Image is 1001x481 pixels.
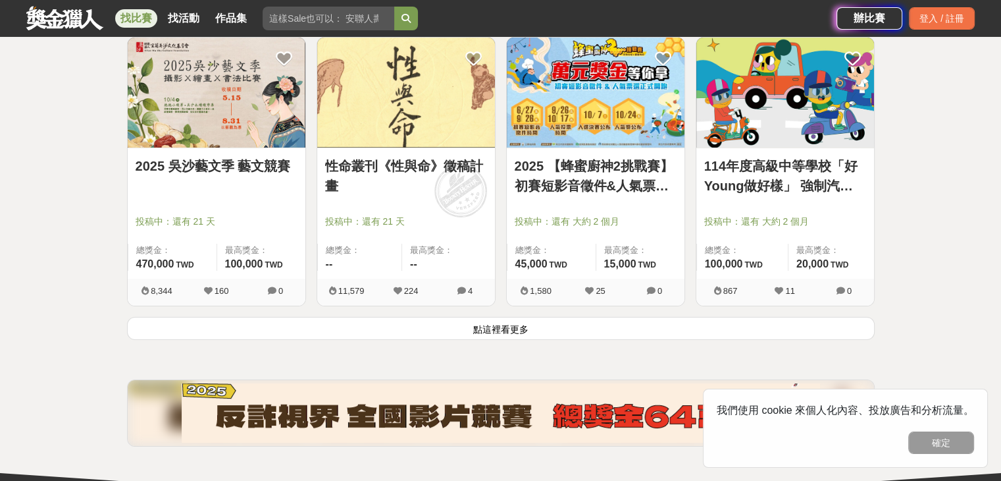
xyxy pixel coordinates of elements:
[325,215,487,229] span: 投稿中：還有 21 天
[705,244,780,257] span: 總獎金：
[136,215,297,229] span: 投稿中：還有 21 天
[163,9,205,28] a: 找活動
[225,258,263,269] span: 100,000
[182,383,820,443] img: b4b43df0-ce9d-4ec9-9998-1f8643ec197e.png
[410,244,487,257] span: 最高獎金：
[847,286,852,296] span: 0
[515,258,548,269] span: 45,000
[549,260,567,269] span: TWD
[638,260,655,269] span: TWD
[657,286,662,296] span: 0
[136,156,297,176] a: 2025 吳沙藝文季 藝文競賽
[515,156,677,196] a: 2025 【蜂蜜廚神2挑戰賽】初賽短影音徵件&人氣票選正式開跑！
[909,7,975,30] div: 登入 / 註冊
[263,7,394,30] input: 這樣Sale也可以： 安聯人壽創意銷售法募集
[604,258,636,269] span: 15,000
[404,286,419,296] span: 224
[796,258,829,269] span: 20,000
[507,38,684,148] a: Cover Image
[215,286,229,296] span: 160
[136,244,209,257] span: 總獎金：
[278,286,283,296] span: 0
[515,215,677,229] span: 投稿中：還有 大約 2 個月
[836,7,902,30] a: 辦比賽
[908,432,974,454] button: 確定
[507,38,684,148] img: Cover Image
[225,244,297,257] span: 最高獎金：
[338,286,365,296] span: 11,579
[696,38,874,148] a: Cover Image
[704,215,866,229] span: 投稿中：還有 大約 2 個月
[723,286,738,296] span: 867
[604,244,677,257] span: 最高獎金：
[127,317,875,340] button: 點這裡看更多
[530,286,552,296] span: 1,580
[704,156,866,196] a: 114年度高級中等學校「好Young做好樣」 強制汽車責任保險宣導短片徵選活動
[265,260,282,269] span: TWD
[705,258,743,269] span: 100,000
[176,260,193,269] span: TWD
[128,38,305,148] a: Cover Image
[410,258,417,269] span: --
[796,244,866,257] span: 最高獎金：
[317,38,495,148] a: Cover Image
[717,405,974,416] span: 我們使用 cookie 來個人化內容、投放廣告和分析流量。
[151,286,172,296] span: 8,344
[596,286,605,296] span: 25
[696,38,874,148] img: Cover Image
[326,258,333,269] span: --
[136,258,174,269] span: 470,000
[326,244,394,257] span: 總獎金：
[785,286,794,296] span: 11
[210,9,252,28] a: 作品集
[515,244,588,257] span: 總獎金：
[317,38,495,148] img: Cover Image
[325,156,487,196] a: 性命叢刊《性與命》徵稿計畫
[468,286,473,296] span: 4
[128,38,305,148] img: Cover Image
[115,9,157,28] a: 找比賽
[744,260,762,269] span: TWD
[831,260,848,269] span: TWD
